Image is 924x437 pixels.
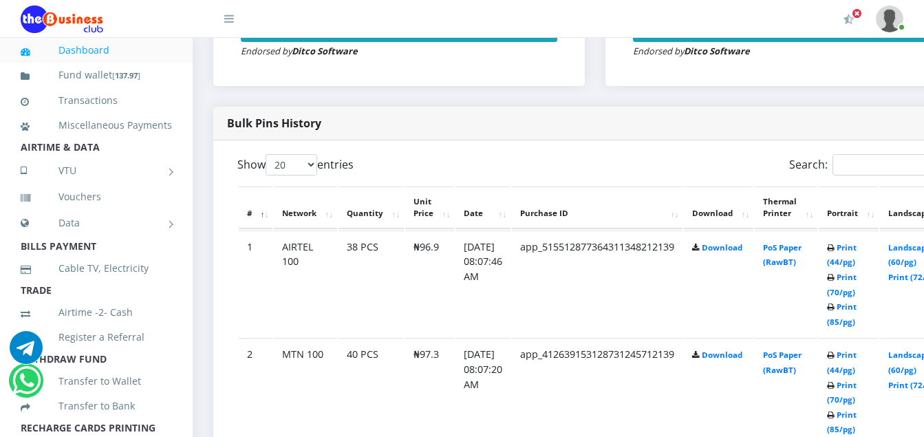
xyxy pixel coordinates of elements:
td: [DATE] 08:07:46 AM [455,231,511,337]
a: Print (85/pg) [827,301,857,327]
a: Transfer to Wallet [21,365,172,397]
th: Thermal Printer: activate to sort column ascending [755,186,817,229]
a: Print (70/pg) [827,380,857,405]
a: PoS Paper (RawBT) [763,242,802,268]
select: Showentries [266,154,317,175]
a: Download [702,350,742,360]
img: User [876,6,903,32]
label: Show entries [237,154,354,175]
strong: Bulk Pins History [227,116,321,131]
th: Purchase ID: activate to sort column ascending [512,186,683,229]
td: AIRTEL 100 [274,231,337,337]
td: 38 PCS [339,231,404,337]
b: 137.97 [115,70,138,81]
a: Cable TV, Electricity [21,253,172,284]
a: Dashboard [21,34,172,66]
a: Register a Referral [21,321,172,353]
strong: Ditco Software [292,45,358,57]
a: Chat for support [12,374,41,397]
a: PoS Paper (RawBT) [763,350,802,375]
small: [ ] [112,70,140,81]
strong: Ditco Software [684,45,750,57]
a: Chat for support [10,341,43,364]
th: Network: activate to sort column ascending [274,186,337,229]
a: VTU [21,153,172,188]
a: Fund wallet[137.97] [21,59,172,92]
a: Airtime -2- Cash [21,297,172,328]
a: Print (44/pg) [827,350,857,375]
th: Quantity: activate to sort column ascending [339,186,404,229]
th: Download: activate to sort column ascending [684,186,753,229]
td: 1 [239,231,272,337]
a: Print (85/pg) [827,409,857,435]
i: Activate Your Membership [844,14,854,25]
th: Portrait: activate to sort column ascending [819,186,879,229]
img: Logo [21,6,103,33]
a: Miscellaneous Payments [21,109,172,141]
a: Transactions [21,85,172,116]
td: app_515512877364311348212139 [512,231,683,337]
td: ₦96.9 [405,231,454,337]
small: Endorsed by [241,45,358,57]
a: Transfer to Bank [21,390,172,422]
th: Date: activate to sort column ascending [455,186,511,229]
span: Activate Your Membership [852,8,862,19]
small: Endorsed by [633,45,750,57]
a: Print (44/pg) [827,242,857,268]
a: Data [21,206,172,240]
a: Vouchers [21,181,172,213]
th: Unit Price: activate to sort column ascending [405,186,454,229]
a: Print (70/pg) [827,272,857,297]
a: Download [702,242,742,253]
th: #: activate to sort column descending [239,186,272,229]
